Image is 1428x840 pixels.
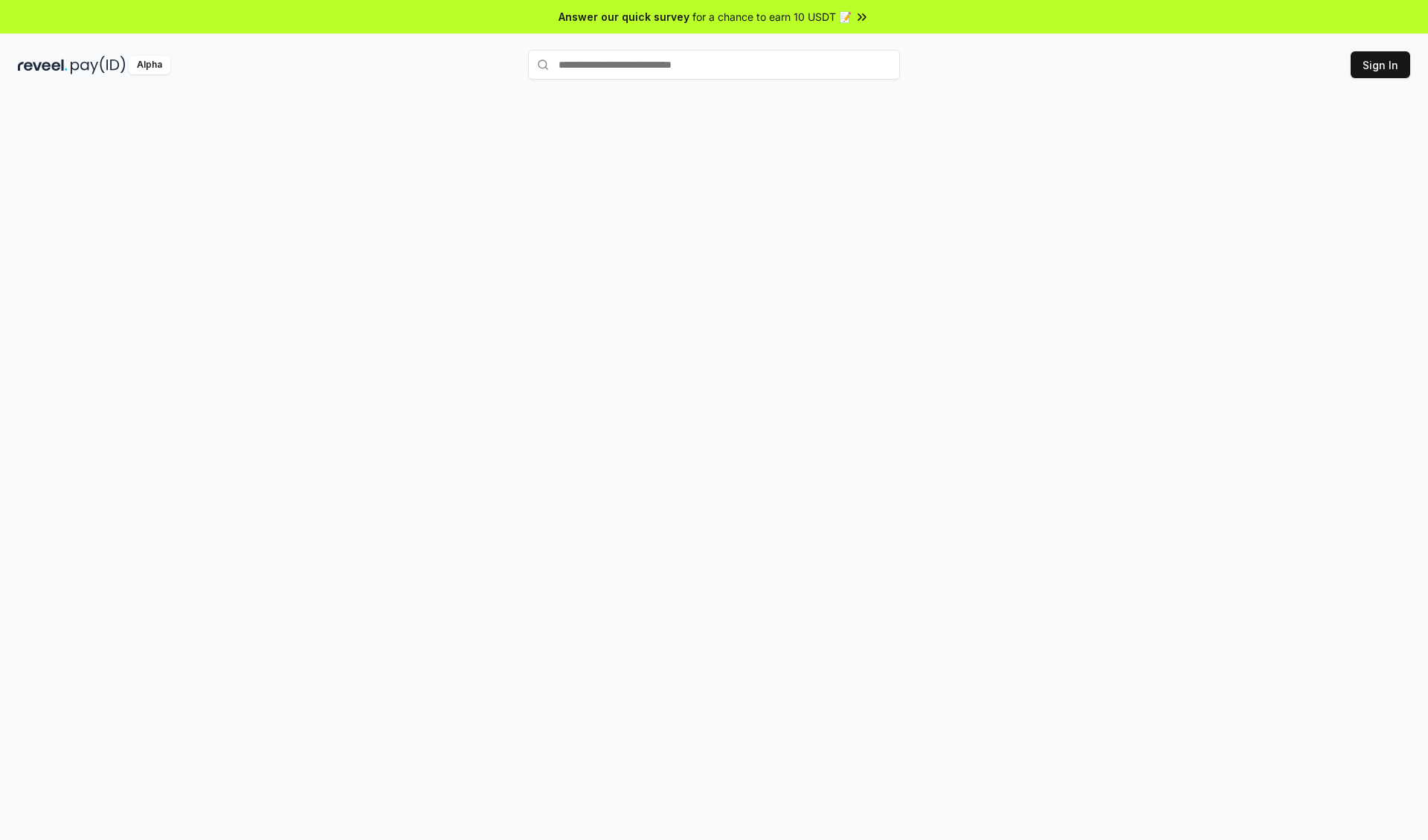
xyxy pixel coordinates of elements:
span: for a chance to earn 10 USDT 📝 [692,9,852,25]
button: Sign In [1351,51,1410,78]
span: Answer our quick survey [559,9,689,25]
div: Alpha [129,56,170,74]
img: pay_id [71,56,126,74]
img: reveel_dark [18,56,68,74]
